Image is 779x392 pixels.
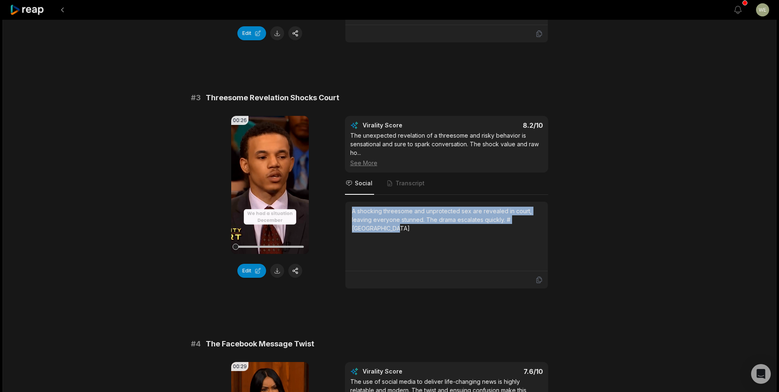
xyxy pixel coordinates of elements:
[191,338,201,350] span: # 4
[231,116,309,254] video: Your browser does not support mp4 format.
[206,92,339,104] span: Threesome Revelation Shocks Court
[395,179,425,187] span: Transcript
[345,173,548,195] nav: Tabs
[455,367,543,376] div: 7.6 /10
[363,367,451,376] div: Virality Score
[191,92,201,104] span: # 3
[237,26,266,40] button: Edit
[237,264,266,278] button: Edit
[355,179,372,187] span: Social
[350,131,543,167] div: The unexpected revelation of a threesome and risky behavior is sensational and sure to spark conv...
[352,207,541,233] div: A shocking threesome and unprotected sex are revealed in court, leaving everyone stunned. The dra...
[350,159,543,167] div: See More
[455,121,543,129] div: 8.2 /10
[363,121,451,129] div: Virality Score
[206,338,314,350] span: The Facebook Message Twist
[751,364,771,384] div: Open Intercom Messenger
